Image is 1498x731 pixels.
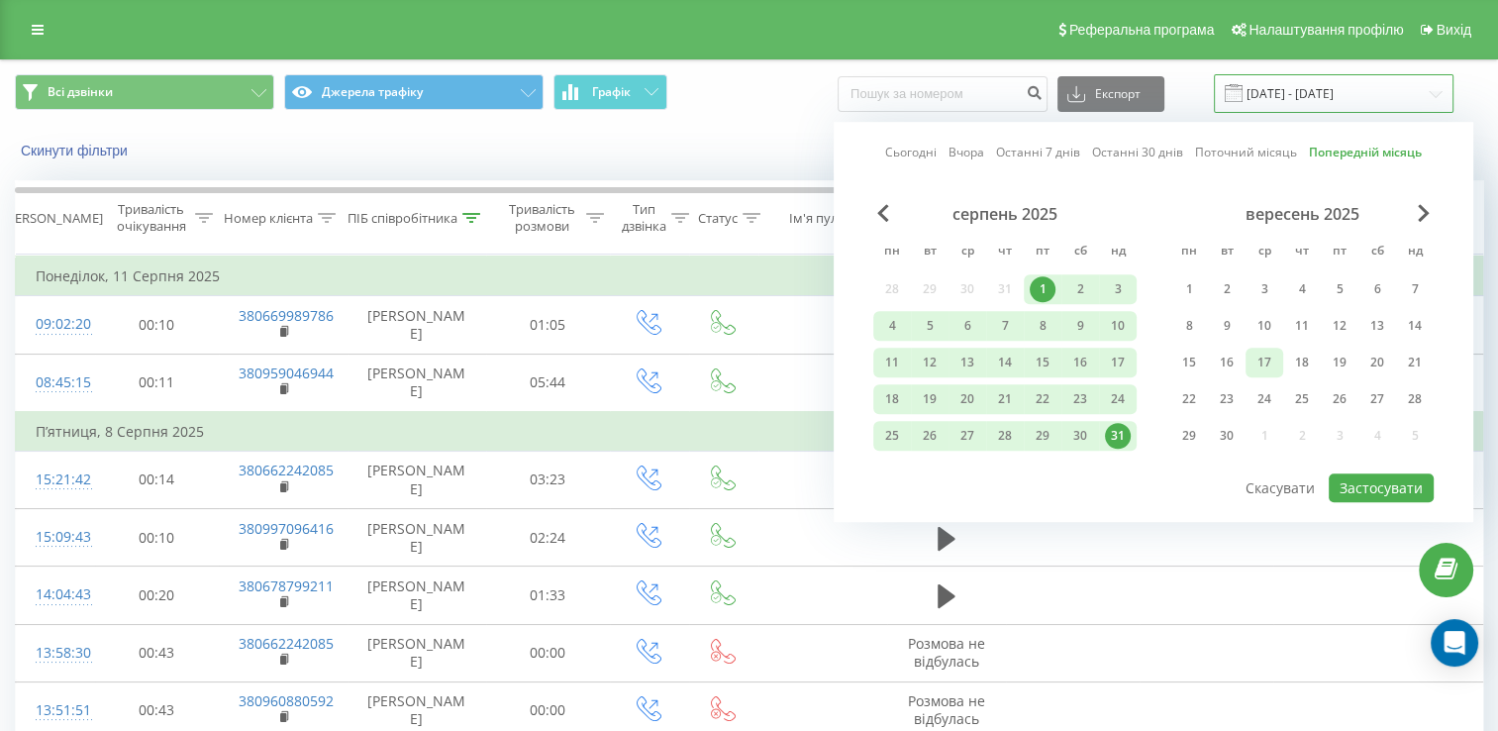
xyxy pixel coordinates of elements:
[1099,421,1137,451] div: нд 31 серп 2025 р.
[873,311,911,341] div: пн 4 серп 2025 р.
[284,74,544,110] button: Джерела трафіку
[917,313,943,339] div: 5
[1431,619,1478,667] div: Open Intercom Messenger
[1024,274,1061,304] div: пт 1 серп 2025 р.
[1105,350,1131,375] div: 17
[1067,276,1093,302] div: 2
[954,313,980,339] div: 6
[1358,311,1396,341] div: сб 13 вер 2025 р.
[952,238,982,267] abbr: середа
[917,386,943,412] div: 19
[348,354,486,412] td: [PERSON_NAME]
[873,421,911,451] div: пн 25 серп 2025 р.
[1289,350,1315,375] div: 18
[1105,386,1131,412] div: 24
[996,144,1080,162] a: Останні 7 днів
[95,509,219,567] td: 00:10
[879,386,905,412] div: 18
[1061,274,1099,304] div: сб 2 серп 2025 р.
[1057,76,1164,112] button: Експорт
[1170,384,1208,414] div: пн 22 вер 2025 р.
[954,350,980,375] div: 13
[1396,384,1434,414] div: нд 28 вер 2025 р.
[1030,313,1055,339] div: 8
[1061,348,1099,377] div: сб 16 серп 2025 р.
[949,144,984,162] a: Вчора
[990,238,1020,267] abbr: четвер
[1176,350,1202,375] div: 15
[15,142,138,159] button: Скинути фільтри
[1024,384,1061,414] div: пт 22 серп 2025 р.
[112,201,190,235] div: Тривалість очікування
[877,238,907,267] abbr: понеділок
[1287,238,1317,267] abbr: четвер
[1030,423,1055,449] div: 29
[1249,238,1279,267] abbr: середа
[1327,386,1352,412] div: 26
[698,210,738,227] div: Статус
[486,296,610,354] td: 01:05
[95,451,219,508] td: 00:14
[1214,386,1240,412] div: 23
[1099,384,1137,414] div: нд 24 серп 2025 р.
[48,84,113,100] span: Всі дзвінки
[1283,274,1321,304] div: чт 4 вер 2025 р.
[1092,144,1183,162] a: Останні 30 днів
[885,144,937,162] a: Сьогодні
[36,634,75,673] div: 13:58:30
[1246,274,1283,304] div: ср 3 вер 2025 р.
[1208,311,1246,341] div: вт 9 вер 2025 р.
[879,313,905,339] div: 4
[1289,386,1315,412] div: 25
[1364,313,1390,339] div: 13
[1208,421,1246,451] div: вт 30 вер 2025 р.
[1396,311,1434,341] div: нд 14 вер 2025 р.
[1358,274,1396,304] div: сб 6 вер 2025 р.
[348,624,486,681] td: [PERSON_NAME]
[954,386,980,412] div: 20
[1364,350,1390,375] div: 20
[95,567,219,624] td: 00:20
[1061,384,1099,414] div: сб 23 серп 2025 р.
[992,386,1018,412] div: 21
[503,201,581,235] div: Тривалість розмови
[1214,313,1240,339] div: 9
[1065,238,1095,267] abbr: субота
[992,313,1018,339] div: 7
[1251,313,1277,339] div: 10
[1283,384,1321,414] div: чт 25 вер 2025 р.
[1251,276,1277,302] div: 3
[1364,386,1390,412] div: 27
[873,348,911,377] div: пн 11 серп 2025 р.
[789,210,845,227] div: Ім'я пулу
[1400,238,1430,267] abbr: неділя
[1061,311,1099,341] div: сб 9 серп 2025 р.
[949,311,986,341] div: ср 6 серп 2025 р.
[954,423,980,449] div: 27
[1208,384,1246,414] div: вт 23 вер 2025 р.
[1402,386,1428,412] div: 28
[95,624,219,681] td: 00:43
[1170,421,1208,451] div: пн 29 вер 2025 р.
[1248,22,1403,38] span: Налаштування профілю
[224,210,313,227] div: Номер клієнта
[911,384,949,414] div: вт 19 серп 2025 р.
[1170,274,1208,304] div: пн 1 вер 2025 р.
[911,311,949,341] div: вт 5 серп 2025 р.
[1362,238,1392,267] abbr: субота
[1105,423,1131,449] div: 31
[1024,421,1061,451] div: пт 29 серп 2025 р.
[1251,350,1277,375] div: 17
[1099,311,1137,341] div: нд 10 серп 2025 р.
[1067,350,1093,375] div: 16
[949,384,986,414] div: ср 20 серп 2025 р.
[1176,313,1202,339] div: 8
[348,296,486,354] td: [PERSON_NAME]
[1069,22,1215,38] span: Реферальна програма
[1437,22,1471,38] span: Вихід
[1418,204,1430,222] span: Next Month
[1402,313,1428,339] div: 14
[348,567,486,624] td: [PERSON_NAME]
[348,210,457,227] div: ПІБ співробітника
[1283,348,1321,377] div: чт 18 вер 2025 р.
